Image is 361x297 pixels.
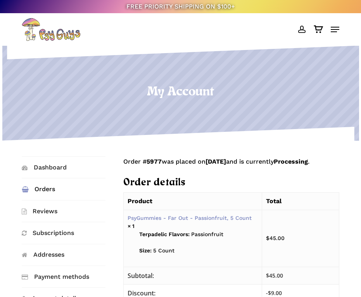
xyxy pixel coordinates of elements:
strong: × 1 [128,223,135,229]
img: PsyGuys [22,18,81,41]
bdi: 45.00 [266,235,285,241]
h2: Order details [123,176,339,190]
a: Reviews [22,200,105,222]
p: Order # was placed on and is currently . [123,156,339,176]
span: 9.00 [268,289,282,297]
mark: 5977 [147,158,162,165]
a: Dashboard [22,157,105,178]
a: Orders [22,178,105,200]
strong: Size: [139,247,152,255]
a: Cart [309,18,327,41]
mark: [DATE] [206,158,226,165]
mark: Processing [274,158,308,165]
strong: Terpadelic Flavors: [139,230,190,238]
span: $ [266,272,269,279]
th: Product [124,192,262,210]
a: Navigation Menu [331,26,339,33]
p: 5 Count [139,247,258,263]
span: $ [268,289,271,297]
a: Subscriptions [22,222,105,243]
a: Payment methods [22,266,105,287]
a: Addresses [22,244,105,266]
span: 45.00 [266,272,283,279]
a: PsyGummies - Far Out - Passionfruit, 5 Count [128,215,252,221]
th: Subtotal: [124,267,262,284]
p: Passionfruit [139,230,258,247]
th: Total [262,192,339,210]
span: $ [266,235,269,241]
